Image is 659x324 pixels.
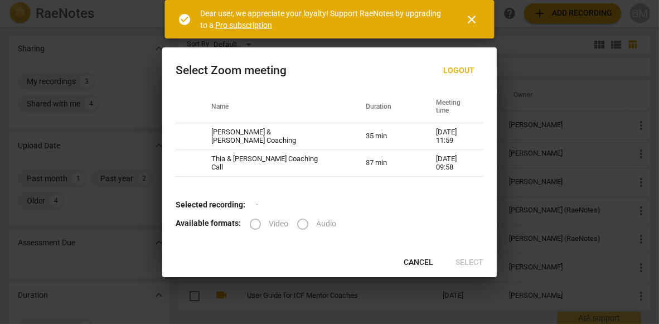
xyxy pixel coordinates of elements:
span: Cancel [404,257,433,268]
td: [DATE] 09:58 [423,150,483,177]
div: File type [250,219,345,228]
td: [PERSON_NAME] & [PERSON_NAME] Coaching [198,123,352,150]
button: Cancel [395,253,442,273]
td: 37 min [352,150,423,177]
button: Close [459,6,486,33]
span: Logout [443,65,474,76]
td: Thia & [PERSON_NAME] Coaching Call [198,150,352,177]
p: - [176,199,483,211]
td: [DATE] 11:59 [423,123,483,150]
div: Select Zoom meeting [176,64,287,78]
span: Audio [316,218,336,230]
span: Video [269,218,288,230]
a: Pro subscription [216,21,273,30]
th: Name [198,92,352,123]
b: Selected recording: [176,200,245,209]
th: Meeting time [423,92,483,123]
b: Available formats: [176,219,241,228]
span: check_circle [178,13,192,26]
div: Dear user, we appreciate your loyalty! Support RaeNotes by upgrading to a [201,8,445,31]
span: close [466,13,479,26]
th: Duration [352,92,423,123]
button: Logout [434,61,483,81]
td: 35 min [352,123,423,150]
